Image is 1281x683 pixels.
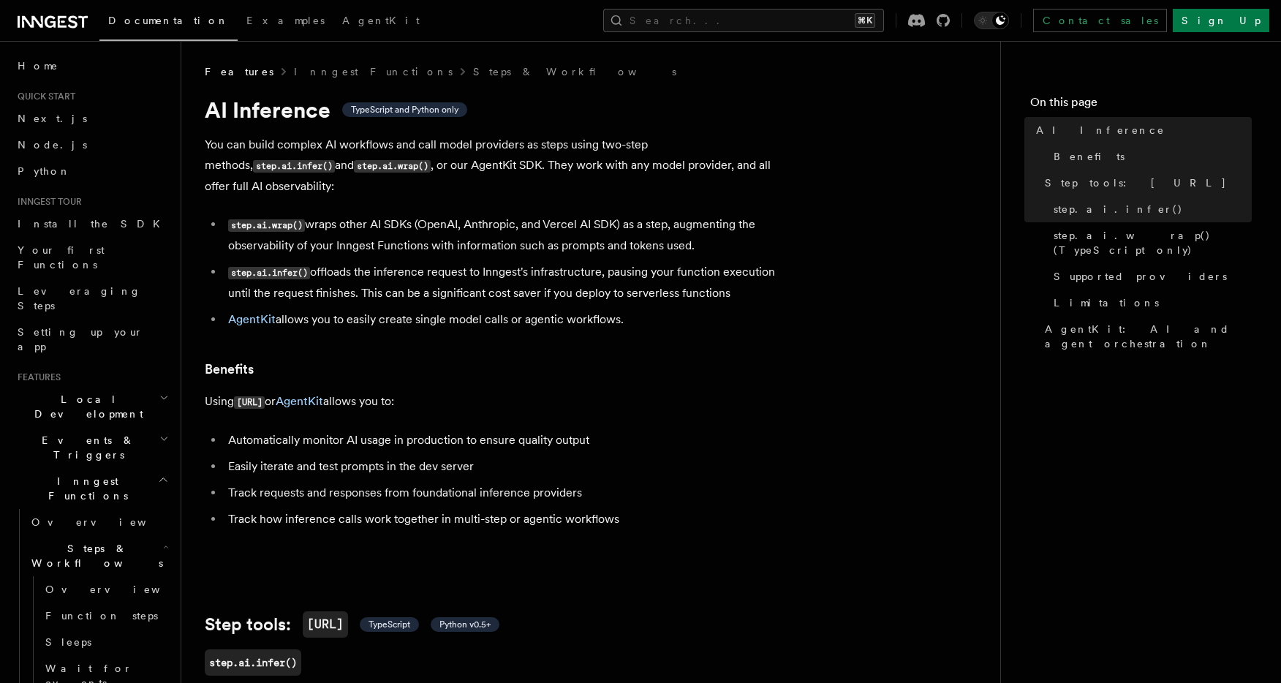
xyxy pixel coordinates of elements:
[1054,228,1252,257] span: step.ai.wrap() (TypeScript only)
[108,15,229,26] span: Documentation
[294,64,453,79] a: Inngest Functions
[45,636,91,648] span: Sleeps
[18,285,141,312] span: Leveraging Steps
[12,474,158,503] span: Inngest Functions
[205,135,790,197] p: You can build complex AI workflows and call model providers as steps using two-step methods, and ...
[39,576,172,603] a: Overview
[205,64,273,79] span: Features
[12,386,172,427] button: Local Development
[99,4,238,41] a: Documentation
[351,104,458,116] span: TypeScript and Python only
[473,64,676,79] a: Steps & Workflows
[855,13,875,28] kbd: ⌘K
[228,219,305,232] code: step.ai.wrap()
[205,359,254,380] a: Benefits
[205,649,301,676] a: step.ai.infer()
[224,483,790,503] li: Track requests and responses from foundational inference providers
[246,15,325,26] span: Examples
[1033,9,1167,32] a: Contact sales
[1039,316,1252,357] a: AgentKit: AI and agent orchestration
[12,91,75,102] span: Quick start
[45,584,196,595] span: Overview
[12,132,172,158] a: Node.js
[234,396,265,409] code: [URL]
[333,4,428,39] a: AgentKit
[228,312,276,326] a: AgentKit
[26,541,163,570] span: Steps & Workflows
[276,394,323,408] a: AgentKit
[354,160,431,173] code: step.ai.wrap()
[224,309,790,330] li: allows you to easily create single model calls or agentic workflows.
[238,4,333,39] a: Examples
[12,105,172,132] a: Next.js
[12,468,172,509] button: Inngest Functions
[1030,117,1252,143] a: AI Inference
[303,611,348,638] code: [URL]
[205,391,790,412] p: Using or allows you to:
[1173,9,1269,32] a: Sign Up
[39,603,172,629] a: Function steps
[45,610,158,622] span: Function steps
[18,59,58,73] span: Home
[1036,123,1165,137] span: AI Inference
[1048,263,1252,290] a: Supported providers
[1048,196,1252,222] a: step.ai.infer()
[1054,295,1159,310] span: Limitations
[974,12,1009,29] button: Toggle dark mode
[1054,149,1125,164] span: Benefits
[18,244,105,271] span: Your first Functions
[1048,222,1252,263] a: step.ai.wrap() (TypeScript only)
[253,160,335,173] code: step.ai.infer()
[18,165,71,177] span: Python
[18,218,169,230] span: Install the SDK
[1045,322,1252,351] span: AgentKit: AI and agent orchestration
[342,15,420,26] span: AgentKit
[26,509,172,535] a: Overview
[12,278,172,319] a: Leveraging Steps
[1048,290,1252,316] a: Limitations
[12,319,172,360] a: Setting up your app
[1039,170,1252,196] a: Step tools: [URL]
[1030,94,1252,117] h4: On this page
[12,371,61,383] span: Features
[228,267,310,279] code: step.ai.infer()
[1048,143,1252,170] a: Benefits
[18,326,143,352] span: Setting up your app
[439,619,491,630] span: Python v0.5+
[12,392,159,421] span: Local Development
[12,427,172,468] button: Events & Triggers
[224,262,790,303] li: offloads the inference request to Inngest's infrastructure, pausing your function execution until...
[224,214,790,256] li: wraps other AI SDKs (OpenAI, Anthropic, and Vercel AI SDK) as a step, augmenting the observabilit...
[26,535,172,576] button: Steps & Workflows
[12,158,172,184] a: Python
[18,139,87,151] span: Node.js
[31,516,182,528] span: Overview
[603,9,884,32] button: Search...⌘K
[1054,269,1227,284] span: Supported providers
[224,430,790,450] li: Automatically monitor AI usage in production to ensure quality output
[12,433,159,462] span: Events & Triggers
[12,237,172,278] a: Your first Functions
[1054,202,1183,216] span: step.ai.infer()
[205,97,790,123] h1: AI Inference
[224,509,790,529] li: Track how inference calls work together in multi-step or agentic workflows
[205,611,499,638] a: Step tools:[URL] TypeScript Python v0.5+
[12,53,172,79] a: Home
[12,196,82,208] span: Inngest tour
[12,211,172,237] a: Install the SDK
[18,113,87,124] span: Next.js
[369,619,410,630] span: TypeScript
[224,456,790,477] li: Easily iterate and test prompts in the dev server
[39,629,172,655] a: Sleeps
[1045,176,1227,190] span: Step tools: [URL]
